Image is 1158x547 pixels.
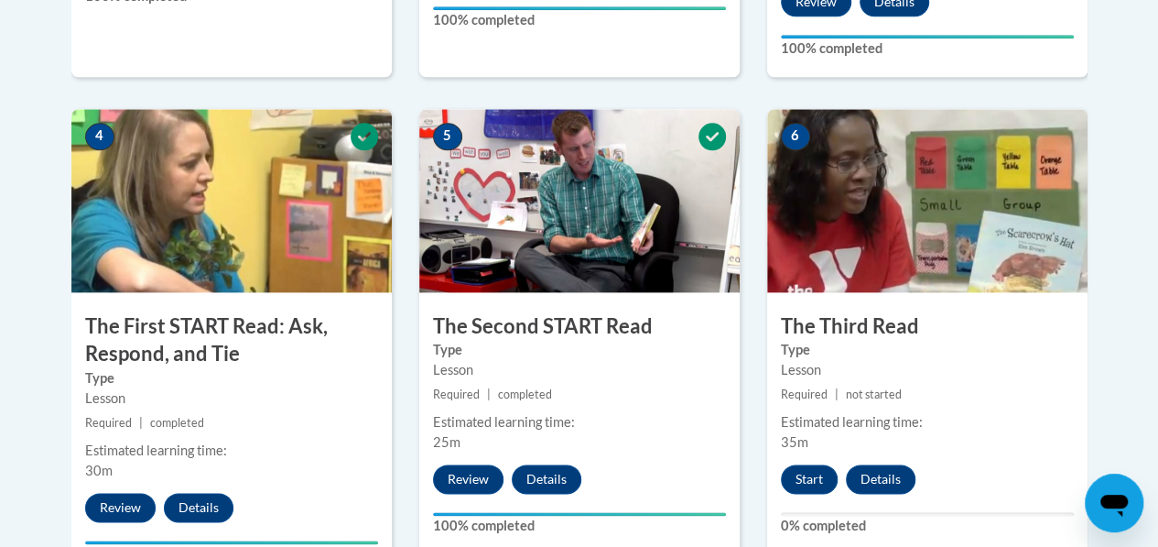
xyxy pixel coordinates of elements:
button: Review [85,493,156,522]
span: Required [433,388,480,401]
button: Details [512,465,581,494]
span: 30m [85,463,113,478]
label: 100% completed [433,516,726,536]
span: completed [498,388,552,401]
span: 4 [85,123,114,150]
img: Course Image [767,109,1088,292]
img: Course Image [419,109,740,292]
button: Details [846,465,915,494]
div: Estimated learning time: [433,412,726,432]
div: Your progress [433,6,726,10]
span: not started [846,388,902,401]
iframe: Button to launch messaging window [1085,474,1143,532]
span: | [487,388,491,401]
h3: The First START Read: Ask, Respond, and Tie [71,312,392,369]
label: Type [433,340,726,360]
div: Lesson [85,388,378,409]
h3: The Third Read [767,312,1088,341]
span: completed [150,416,204,430]
span: 25m [433,434,460,450]
label: 0% completed [781,516,1074,536]
span: Required [85,416,132,430]
h3: The Second START Read [419,312,740,341]
label: Type [781,340,1074,360]
button: Details [164,493,233,522]
span: 35m [781,434,808,450]
div: Estimated learning time: [85,441,378,461]
div: Your progress [433,512,726,516]
button: Review [433,465,503,494]
label: 100% completed [433,10,726,30]
span: | [835,388,839,401]
div: Estimated learning time: [781,412,1074,432]
button: Start [781,465,838,494]
div: Lesson [781,360,1074,380]
div: Your progress [781,35,1074,38]
span: 6 [781,123,810,150]
label: 100% completed [781,38,1074,59]
div: Your progress [85,541,378,544]
span: | [139,416,143,430]
label: Type [85,368,378,388]
span: Required [781,388,828,401]
div: Lesson [433,360,726,380]
img: Course Image [71,109,392,292]
span: 5 [433,123,462,150]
